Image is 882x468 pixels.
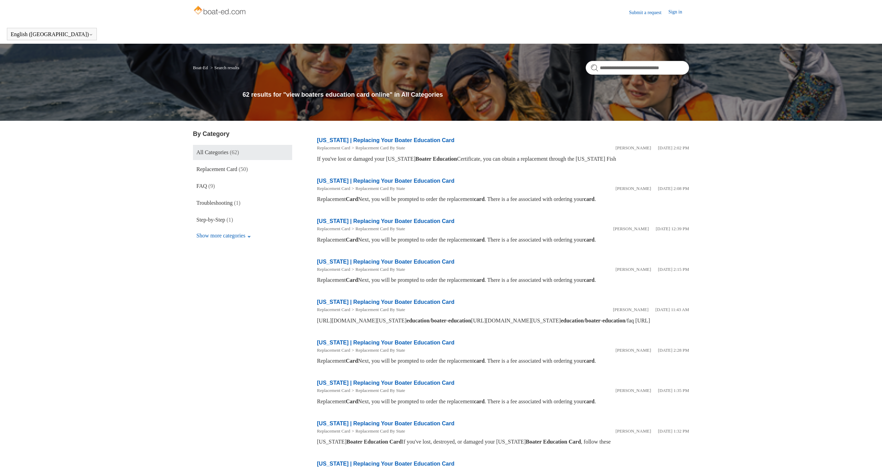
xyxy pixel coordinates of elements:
li: [PERSON_NAME] [615,428,651,435]
a: Replacement Card By State [356,307,405,312]
div: Replacement Next, you will be prompted to order the replacement . There is a fee associated with ... [317,195,689,203]
em: card [584,277,595,283]
em: education [561,318,584,323]
div: Replacement Next, you will be prompted to order the replacement . There is a fee associated with ... [317,397,689,406]
em: card [584,358,595,364]
li: Replacement Card By State [350,225,405,232]
a: All Categories (62) [193,145,292,160]
a: Replacement Card [317,145,350,150]
li: Replacement Card [317,266,350,273]
li: Replacement Card By State [350,428,405,435]
a: Replacement Card By State [356,226,405,231]
li: Replacement Card By State [350,266,405,273]
em: Card [346,237,358,243]
em: Boater [416,156,431,162]
a: Replacement Card By State [356,186,405,191]
li: Replacement Card [317,145,350,151]
input: Search [586,61,689,75]
span: Troubleshooting [196,200,233,206]
a: Replacement Card [317,388,350,393]
a: Replacement Card [317,267,350,272]
a: [US_STATE] | Replacing Your Boater Education Card [317,259,454,265]
li: Replacement Card [317,347,350,354]
em: Education [364,439,388,445]
li: Replacement Card By State [350,347,405,354]
em: card [474,277,484,283]
time: 05/21/2024, 13:35 [658,388,689,393]
em: Education [433,156,457,162]
em: Boater [347,439,362,445]
em: Card [346,398,358,404]
a: Replacement Card By State [356,428,405,434]
a: Replacement Card [317,307,350,312]
li: [PERSON_NAME] [615,347,651,354]
span: (1) [227,217,233,223]
a: Step-by-Step (1) [193,212,292,227]
time: 05/21/2024, 14:08 [658,186,689,191]
span: Step-by-Step [196,217,225,223]
div: Replacement Next, you will be prompted to order the replacement . There is a fee associated with ... [317,236,689,244]
div: Replacement Next, you will be prompted to order the replacement . There is a fee associated with ... [317,357,689,365]
em: card [474,358,484,364]
time: 05/21/2024, 12:39 [656,226,689,231]
li: Search results [209,65,239,70]
button: English ([GEOGRAPHIC_DATA]) [11,31,93,38]
em: card [584,237,595,243]
a: Replacement Card By State [356,267,405,272]
a: [US_STATE] | Replacing Your Boater Education Card [317,421,454,426]
span: (1) [234,200,240,206]
a: Replacement Card [317,428,350,434]
li: Replacement Card By State [350,387,405,394]
a: Replacement Card [317,348,350,353]
em: Card [389,439,402,445]
h3: By Category [193,129,292,139]
em: boater [585,318,601,323]
a: [US_STATE] | Replacing Your Boater Education Card [317,461,454,467]
em: education [448,318,471,323]
li: Replacement Card [317,387,350,394]
a: [US_STATE] | Replacing Your Boater Education Card [317,299,454,305]
span: FAQ [196,183,207,189]
a: Boat-Ed [193,65,208,70]
span: (9) [208,183,215,189]
em: education [407,318,430,323]
span: (62) [230,149,239,155]
a: Replacement Card By State [356,388,405,393]
em: Card [346,358,358,364]
div: If you've lost or damaged your [US_STATE] Certificate, you can obtain a replacement through the [... [317,155,689,163]
time: 05/21/2024, 14:28 [658,348,689,353]
a: Submit a request [629,9,668,16]
span: (50) [239,166,248,172]
em: boater [431,318,446,323]
em: card [474,196,484,202]
span: All Categories [196,149,228,155]
em: Education [543,439,567,445]
li: Replacement Card By State [350,185,405,192]
li: Replacement Card By State [350,306,405,313]
div: [US_STATE] If you've lost, destroyed, or damaged your [US_STATE] , follow these [317,438,689,446]
li: [PERSON_NAME] [613,225,649,232]
button: Show more categories [193,229,255,242]
em: Card [346,277,358,283]
li: [PERSON_NAME] [613,306,648,313]
time: 05/21/2024, 13:32 [658,428,689,434]
a: Sign in [668,8,689,17]
a: Replacement Card [317,226,350,231]
li: Replacement Card [317,185,350,192]
time: 05/21/2024, 14:15 [658,267,689,272]
li: Replacement Card [317,306,350,313]
a: [US_STATE] | Replacing Your Boater Education Card [317,340,454,345]
div: Replacement Next, you will be prompted to order the replacement . There is a fee associated with ... [317,276,689,284]
a: FAQ (9) [193,179,292,194]
em: education [603,318,626,323]
a: Replacement Card By State [356,348,405,353]
h1: 62 results for "view boaters education card online" in All Categories [243,90,689,99]
a: Replacement Card By State [356,145,405,150]
div: [URL][DOMAIN_NAME][US_STATE] / - [URL][DOMAIN_NAME][US_STATE] / - /faq [URL] [317,317,689,325]
a: [US_STATE] | Replacing Your Boater Education Card [317,178,454,184]
time: 05/22/2024, 11:43 [655,307,689,312]
li: Replacement Card [317,428,350,435]
em: card [474,237,484,243]
a: Troubleshooting (1) [193,195,292,211]
a: [US_STATE] | Replacing Your Boater Education Card [317,218,454,224]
